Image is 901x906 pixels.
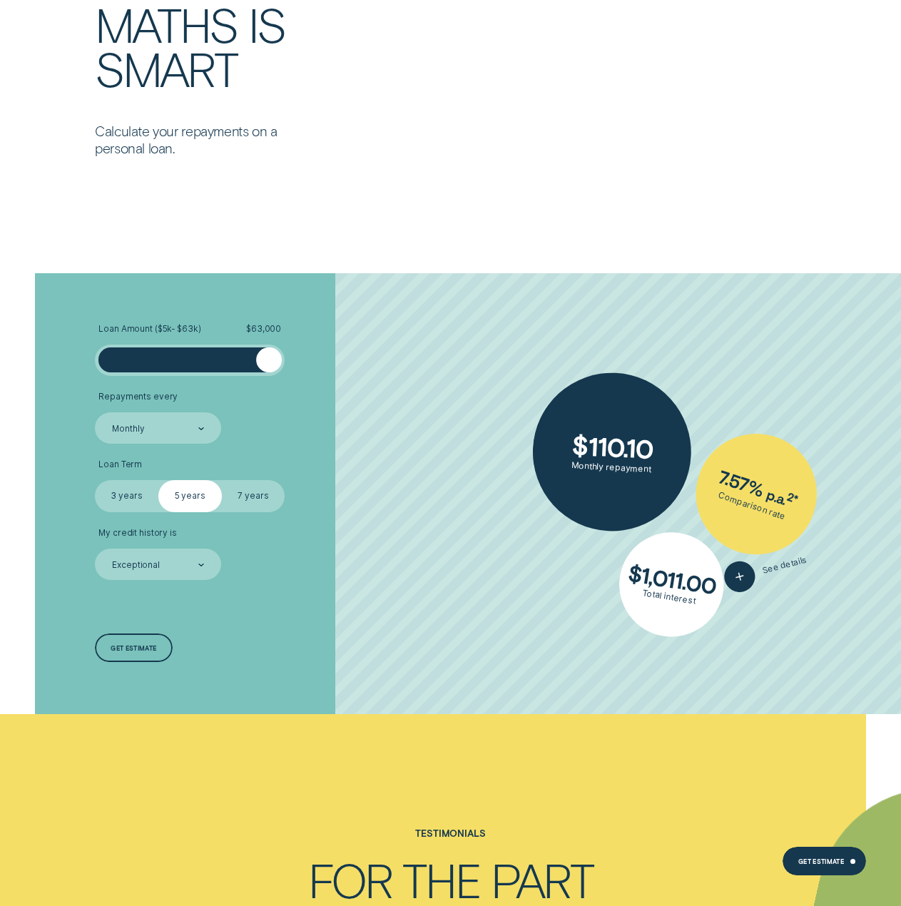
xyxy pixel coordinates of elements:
span: See details [761,554,808,576]
span: Loan Term [98,459,142,470]
p: Calculate your repayments on a personal loan. [95,123,300,157]
a: Get estimate [95,633,173,662]
span: $ 63,000 [246,324,281,335]
span: My credit history is [98,528,177,539]
div: Monthly [112,424,144,434]
div: Exceptional [112,559,160,570]
span: Repayments every [98,392,178,402]
label: 3 years [95,480,158,511]
span: Loan Amount ( $5k - $63k ) [98,324,200,335]
a: Get Estimate [783,847,866,875]
label: 5 years [158,480,222,511]
button: See details [721,544,811,596]
label: 7 years [222,480,285,511]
